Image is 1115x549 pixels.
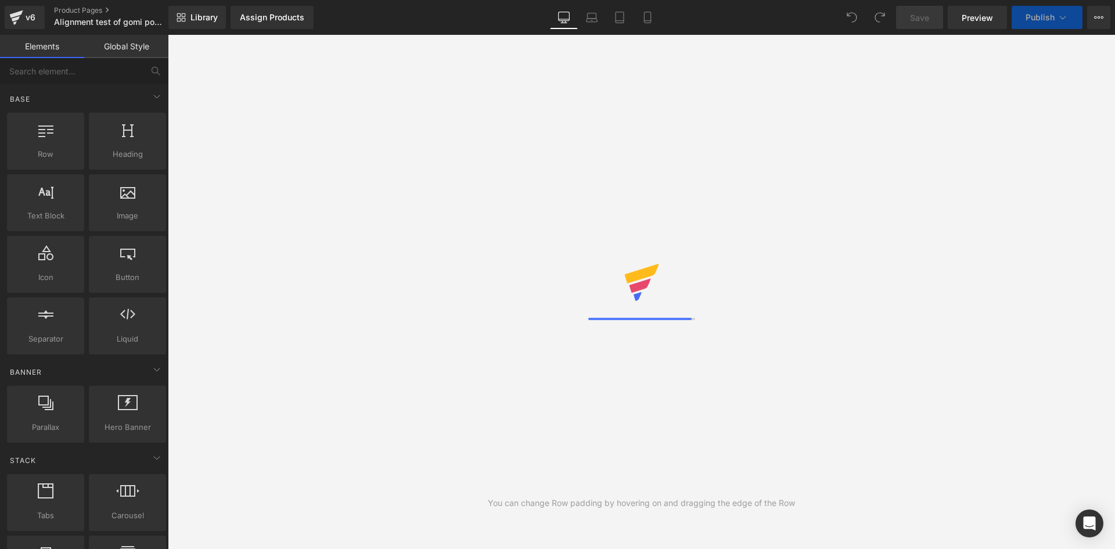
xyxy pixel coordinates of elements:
span: Stack [9,455,37,466]
div: v6 [23,10,38,25]
span: Icon [10,271,81,284]
span: Base [9,94,31,105]
a: Global Style [84,35,168,58]
span: Carousel [92,509,163,522]
button: Redo [868,6,891,29]
span: Tabs [10,509,81,522]
div: Assign Products [240,13,304,22]
span: Liquid [92,333,163,345]
a: New Library [168,6,226,29]
a: Laptop [578,6,606,29]
span: Parallax [10,421,81,433]
span: Heading [92,148,163,160]
div: Open Intercom Messenger [1076,509,1103,537]
a: Desktop [550,6,578,29]
span: Button [92,271,163,284]
span: Text Block [10,210,81,222]
span: Separator [10,333,81,345]
a: Preview [948,6,1007,29]
div: You can change Row padding by hovering on and dragging the edge of the Row [488,497,795,509]
a: v6 [5,6,45,29]
a: Product Pages [54,6,188,15]
span: Row [10,148,81,160]
span: Preview [962,12,993,24]
button: More [1087,6,1110,29]
span: Hero Banner [92,421,163,433]
span: Banner [9,367,43,378]
span: Image [92,210,163,222]
button: Publish [1012,6,1082,29]
button: Undo [840,6,864,29]
a: Mobile [634,6,661,29]
span: Publish [1026,13,1055,22]
span: Save [910,12,929,24]
span: Alignment test of gomi power bank marbled SINGLE product page - [DATE] [54,17,166,27]
a: Tablet [606,6,634,29]
span: Library [190,12,218,23]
